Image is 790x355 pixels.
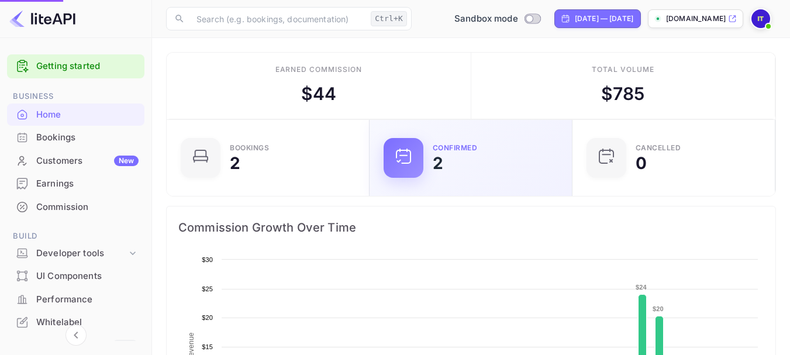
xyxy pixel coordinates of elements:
text: $20 [653,305,664,312]
div: Commission [36,201,139,214]
div: Bookings [7,126,144,149]
div: Getting started [7,54,144,78]
span: Commission Growth Over Time [178,218,764,237]
div: 0 [636,155,647,171]
div: Total volume [592,64,654,75]
div: Whitelabel [7,311,144,334]
a: Getting started [36,60,139,73]
text: $25 [202,285,213,292]
button: Collapse navigation [65,325,87,346]
div: Home [7,104,144,126]
div: [DATE] — [DATE] [575,13,633,24]
span: Business [7,90,144,103]
a: Home [7,104,144,125]
div: Customers [36,154,139,168]
div: Earnings [7,173,144,195]
div: New [114,156,139,166]
a: Commission [7,196,144,218]
span: Build [7,230,144,243]
div: CustomersNew [7,150,144,173]
div: Bookings [36,131,139,144]
div: 2 [433,155,443,171]
a: UI Components [7,265,144,287]
span: Sandbox mode [454,12,518,26]
text: $15 [202,343,213,350]
div: Ctrl+K [371,11,407,26]
div: Developer tools [7,243,144,264]
div: 2 [230,155,240,171]
a: Bookings [7,126,144,148]
div: Home [36,108,139,122]
div: UI Components [7,265,144,288]
a: Whitelabel [7,311,144,333]
div: Switch to Production mode [450,12,545,26]
div: Earned commission [275,64,362,75]
input: Search (e.g. bookings, documentation) [189,7,366,30]
div: Confirmed [433,144,478,151]
div: $ 785 [601,81,645,107]
div: UI Components [36,270,139,283]
img: IMKAN TOURS [751,9,770,28]
div: Performance [7,288,144,311]
img: LiteAPI logo [9,9,75,28]
div: Developer tools [36,247,127,260]
p: [DOMAIN_NAME] [666,13,726,24]
div: Bookings [230,144,269,151]
div: Whitelabel [36,316,139,329]
text: $24 [636,284,647,291]
div: Performance [36,293,139,306]
div: Click to change the date range period [554,9,641,28]
div: Earnings [36,177,139,191]
text: $20 [202,314,213,321]
div: $ 44 [301,81,336,107]
div: CANCELLED [636,144,681,151]
a: CustomersNew [7,150,144,171]
a: Performance [7,288,144,310]
div: Commission [7,196,144,219]
text: $30 [202,256,213,263]
a: Earnings [7,173,144,194]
